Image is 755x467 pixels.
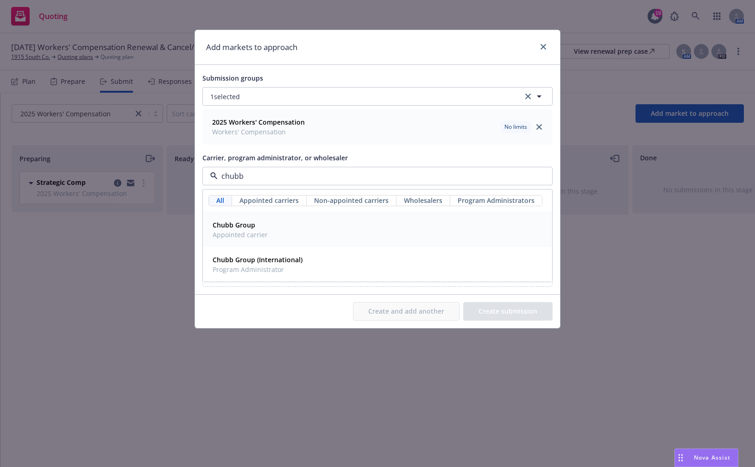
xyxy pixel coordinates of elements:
[239,196,299,205] span: Appointed carriers
[202,153,348,162] span: Carrier, program administrator, or wholesaler
[534,121,545,133] a: close
[202,87,553,106] button: 1selectedclear selection
[213,221,255,229] strong: Chubb Group
[404,196,442,205] span: Wholesalers
[213,255,302,264] strong: Chubb Group (International)
[216,196,224,205] span: All
[213,230,268,240] span: Appointed carrier
[210,92,240,101] span: 1 selected
[206,41,297,53] h1: Add markets to approach
[212,127,305,137] span: Workers' Compensation
[675,449,686,467] div: Drag to move
[458,196,535,205] span: Program Administrators
[202,74,263,82] span: Submission groups
[212,118,305,126] strong: 2025 Workers' Compensation
[218,170,534,182] input: Select a carrier, program administrator, or wholesaler
[694,454,730,461] span: Nova Assist
[463,187,553,197] a: View Top Trading Partners
[674,448,738,467] button: Nova Assist
[213,265,302,274] span: Program Administrator
[314,196,389,205] span: Non-appointed carriers
[538,41,549,52] a: close
[522,91,534,102] a: clear selection
[504,123,527,131] span: No limits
